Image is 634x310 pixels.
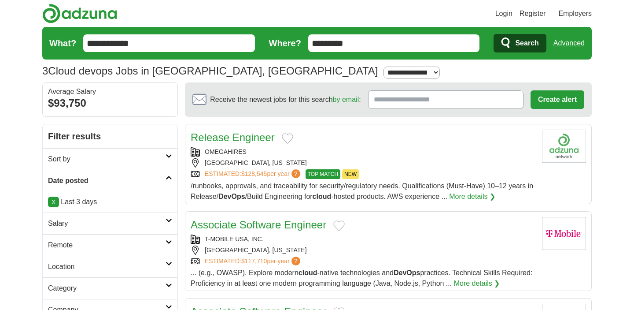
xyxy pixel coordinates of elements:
[191,219,326,231] a: Associate Software Engineer
[191,131,275,143] a: Release Engineer
[313,193,332,200] strong: cloud
[205,257,302,266] a: ESTIMATED:$117,710per year?
[48,154,166,164] h2: Sort by
[191,269,532,287] span: ... (e.g., OWASP). Explore modern -native technologies and practices. Technical Skills Required: ...
[191,182,533,200] span: /runbooks, approvals, and traceability for security/regulatory needs. Qualifications (Must-Have) ...
[495,8,512,19] a: Login
[42,63,48,79] span: 3
[43,170,177,191] a: Date posted
[43,213,177,234] a: Salary
[542,130,586,163] img: Company logo
[515,34,538,52] span: Search
[42,4,117,23] img: Adzuna logo
[48,88,172,95] div: Average Salary
[43,277,177,299] a: Category
[454,278,500,289] a: More details ❯
[282,133,293,144] button: Add to favorite jobs
[291,169,300,178] span: ?
[191,147,535,157] div: OMEGAHIRES
[553,34,585,52] a: Advanced
[43,256,177,277] a: Location
[394,269,420,276] strong: DevOps
[205,235,264,243] a: T-MOBILE USA, INC.
[241,258,267,265] span: $117,710
[49,37,76,50] label: What?
[333,220,345,231] button: Add to favorite jobs
[291,257,300,265] span: ?
[269,37,301,50] label: Where?
[449,191,495,202] a: More details ❯
[191,246,535,255] div: [GEOGRAPHIC_DATA], [US_STATE]
[531,90,584,109] button: Create alert
[48,197,172,207] p: Last 3 days
[542,217,586,250] img: T Mobile logo
[48,283,166,294] h2: Category
[43,124,177,148] h2: Filter results
[48,197,59,207] a: X
[218,193,245,200] strong: DevOps
[48,240,166,250] h2: Remote
[306,169,340,179] span: TOP MATCH
[205,169,302,179] a: ESTIMATED:$128,545per year?
[191,158,535,168] div: [GEOGRAPHIC_DATA], [US_STATE]
[43,234,177,256] a: Remote
[520,8,546,19] a: Register
[333,96,359,103] a: by email
[241,170,267,177] span: $128,545
[42,65,378,77] h1: Cloud devops Jobs in [GEOGRAPHIC_DATA], [GEOGRAPHIC_DATA]
[342,169,359,179] span: NEW
[48,218,166,229] h2: Salary
[48,261,166,272] h2: Location
[558,8,592,19] a: Employers
[494,34,546,52] button: Search
[48,95,172,111] div: $93,750
[43,148,177,170] a: Sort by
[48,176,166,186] h2: Date posted
[299,269,317,276] strong: cloud
[210,94,361,105] span: Receive the newest jobs for this search :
